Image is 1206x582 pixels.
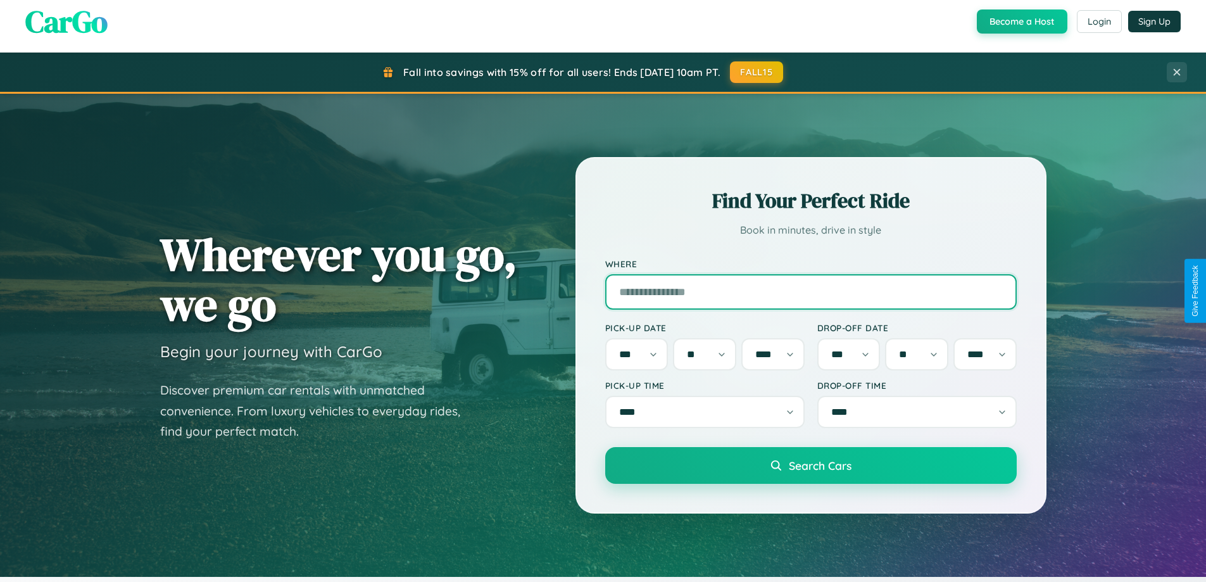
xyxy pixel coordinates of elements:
label: Drop-off Time [817,380,1017,391]
p: Discover premium car rentals with unmatched convenience. From luxury vehicles to everyday rides, ... [160,380,477,442]
div: Give Feedback [1191,265,1200,317]
span: Search Cars [789,459,851,472]
h3: Begin your journey with CarGo [160,342,382,361]
button: Sign Up [1128,11,1181,32]
h2: Find Your Perfect Ride [605,187,1017,215]
span: Fall into savings with 15% off for all users! Ends [DATE] 10am PT. [403,66,720,79]
button: Search Cars [605,447,1017,484]
label: Pick-up Time [605,380,805,391]
label: Where [605,258,1017,269]
label: Pick-up Date [605,322,805,333]
button: FALL15 [730,61,783,83]
button: Become a Host [977,9,1067,34]
span: CarGo [25,1,108,42]
h1: Wherever you go, we go [160,229,517,329]
label: Drop-off Date [817,322,1017,333]
button: Login [1077,10,1122,33]
p: Book in minutes, drive in style [605,221,1017,239]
